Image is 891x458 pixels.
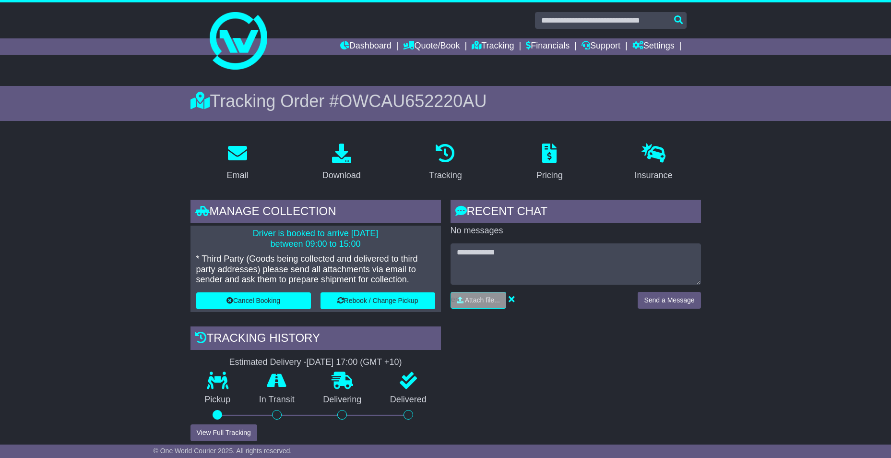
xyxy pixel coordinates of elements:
p: No messages [451,226,701,236]
a: Financials [526,38,570,55]
div: Download [322,169,361,182]
p: * Third Party (Goods being collected and delivered to third party addresses) please send all atta... [196,254,435,285]
button: Send a Message [638,292,701,309]
div: Tracking Order # [190,91,701,111]
a: Download [316,140,367,185]
button: Cancel Booking [196,292,311,309]
span: © One World Courier 2025. All rights reserved. [154,447,292,455]
button: Rebook / Change Pickup [321,292,435,309]
p: Pickup [190,395,245,405]
a: Tracking [423,140,468,185]
a: Email [220,140,254,185]
button: View Full Tracking [190,424,257,441]
div: Manage collection [190,200,441,226]
a: Settings [632,38,675,55]
p: In Transit [245,395,309,405]
p: Delivered [376,395,441,405]
div: Tracking history [190,326,441,352]
a: Pricing [530,140,569,185]
div: [DATE] 17:00 (GMT +10) [307,357,402,368]
span: OWCAU652220AU [339,91,487,111]
a: Support [582,38,620,55]
div: RECENT CHAT [451,200,701,226]
a: Dashboard [340,38,392,55]
p: Delivering [309,395,376,405]
div: Pricing [536,169,563,182]
a: Insurance [629,140,679,185]
div: Insurance [635,169,673,182]
p: Driver is booked to arrive [DATE] between 09:00 to 15:00 [196,229,435,249]
div: Estimated Delivery - [190,357,441,368]
div: Tracking [429,169,462,182]
div: Email [226,169,248,182]
a: Tracking [472,38,514,55]
a: Quote/Book [403,38,460,55]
